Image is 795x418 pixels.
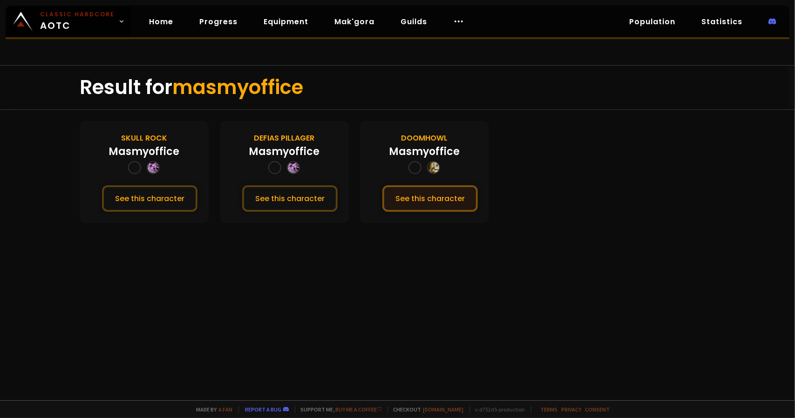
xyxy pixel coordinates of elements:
span: Support me, [295,406,382,413]
a: Mak'gora [327,12,382,31]
a: Privacy [562,406,582,413]
a: Statistics [694,12,750,31]
a: a fan [219,406,233,413]
a: Guilds [393,12,435,31]
span: AOTC [40,10,115,33]
div: Masmyoffice [109,144,179,159]
a: Progress [192,12,245,31]
button: See this character [242,185,338,212]
a: Classic HardcoreAOTC [6,6,130,37]
button: See this character [102,185,197,212]
button: See this character [382,185,478,212]
small: Classic Hardcore [40,10,115,19]
span: masmyoffice [172,74,303,101]
div: Masmyoffice [389,144,460,159]
span: v. d752d5 - production [469,406,525,413]
a: Terms [541,406,558,413]
div: Masmyoffice [249,144,319,159]
a: Equipment [256,12,316,31]
span: Checkout [387,406,464,413]
a: Report a bug [245,406,282,413]
a: Home [142,12,181,31]
div: Skull Rock [121,132,167,144]
div: Result for [80,66,716,109]
a: Buy me a coffee [336,406,382,413]
div: Defias Pillager [254,132,314,144]
a: Consent [585,406,610,413]
a: Population [622,12,683,31]
span: Made by [191,406,233,413]
a: [DOMAIN_NAME] [423,406,464,413]
div: Doomhowl [401,132,448,144]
